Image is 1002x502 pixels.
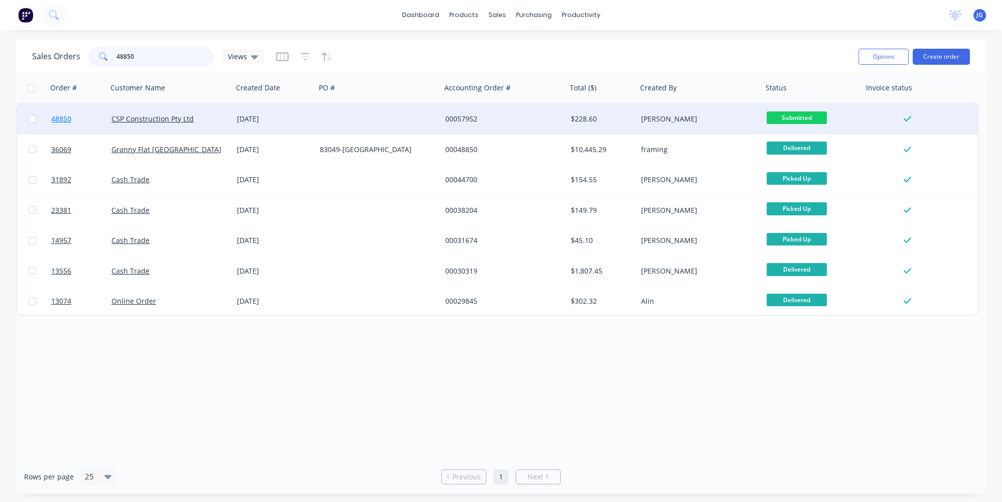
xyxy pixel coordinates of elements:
span: Submitted [767,111,827,124]
div: [PERSON_NAME] [641,175,753,185]
span: 23381 [51,205,71,215]
span: Next [528,472,543,482]
span: 13074 [51,296,71,306]
div: $302.32 [571,296,630,306]
div: 00030319 [445,266,557,276]
div: Alin [641,296,753,306]
div: $45.10 [571,235,630,245]
div: Customer Name [110,83,165,93]
div: [PERSON_NAME] [641,266,753,276]
a: Online Order [111,296,156,306]
div: sales [483,8,511,23]
a: CSP Construction Pty Ltd [111,114,194,123]
div: [DATE] [237,266,312,276]
button: Options [858,49,909,65]
div: products [444,8,483,23]
div: $228.60 [571,114,630,124]
a: 13074 [51,286,111,316]
span: Views [228,51,247,62]
a: 48850 [51,104,111,134]
input: Search... [116,47,214,67]
a: 14957 [51,225,111,256]
div: Created By [640,83,677,93]
div: Invoice status [866,83,912,93]
div: [DATE] [237,175,312,185]
div: Total ($) [570,83,596,93]
ul: Pagination [437,469,565,484]
div: 00048850 [445,145,557,155]
span: Delivered [767,142,827,154]
div: $1,807.45 [571,266,630,276]
a: Next page [516,472,560,482]
span: 48850 [51,114,71,124]
div: [DATE] [237,205,312,215]
img: Factory [18,8,33,23]
a: dashboard [397,8,444,23]
div: [PERSON_NAME] [641,235,753,245]
h1: Sales Orders [32,52,80,61]
span: 14957 [51,235,71,245]
a: 31892 [51,165,111,195]
span: 31892 [51,175,71,185]
span: Picked Up [767,233,827,245]
div: [PERSON_NAME] [641,205,753,215]
div: 00031674 [445,235,557,245]
div: framing [641,145,753,155]
span: Picked Up [767,172,827,185]
a: Cash Trade [111,266,150,276]
a: Page 1 is your current page [493,469,509,484]
span: 13556 [51,266,71,276]
a: 13556 [51,256,111,286]
div: $154.55 [571,175,630,185]
a: Cash Trade [111,235,150,245]
div: purchasing [511,8,557,23]
div: [DATE] [237,114,312,124]
div: PO # [319,83,335,93]
div: 83049-[GEOGRAPHIC_DATA] [320,145,431,155]
span: JG [976,11,983,20]
div: [PERSON_NAME] [641,114,753,124]
a: Cash Trade [111,205,150,215]
span: Previous [452,472,481,482]
a: 36069 [51,135,111,165]
a: 23381 [51,195,111,225]
div: [DATE] [237,145,312,155]
div: $10,445.29 [571,145,630,155]
button: Create order [913,49,970,65]
div: productivity [557,8,605,23]
div: Accounting Order # [444,83,511,93]
div: Created Date [236,83,280,93]
div: [DATE] [237,296,312,306]
div: $149.79 [571,205,630,215]
div: 00038204 [445,205,557,215]
span: Picked Up [767,202,827,215]
span: Delivered [767,263,827,276]
div: 00029845 [445,296,557,306]
a: Granny Flat [GEOGRAPHIC_DATA] [111,145,221,154]
div: [DATE] [237,235,312,245]
span: 36069 [51,145,71,155]
div: Order # [50,83,77,93]
span: Delivered [767,294,827,306]
div: Status [766,83,787,93]
span: Rows per page [24,472,74,482]
a: Previous page [442,472,486,482]
div: 00044700 [445,175,557,185]
a: Cash Trade [111,175,150,184]
div: 00057952 [445,114,557,124]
